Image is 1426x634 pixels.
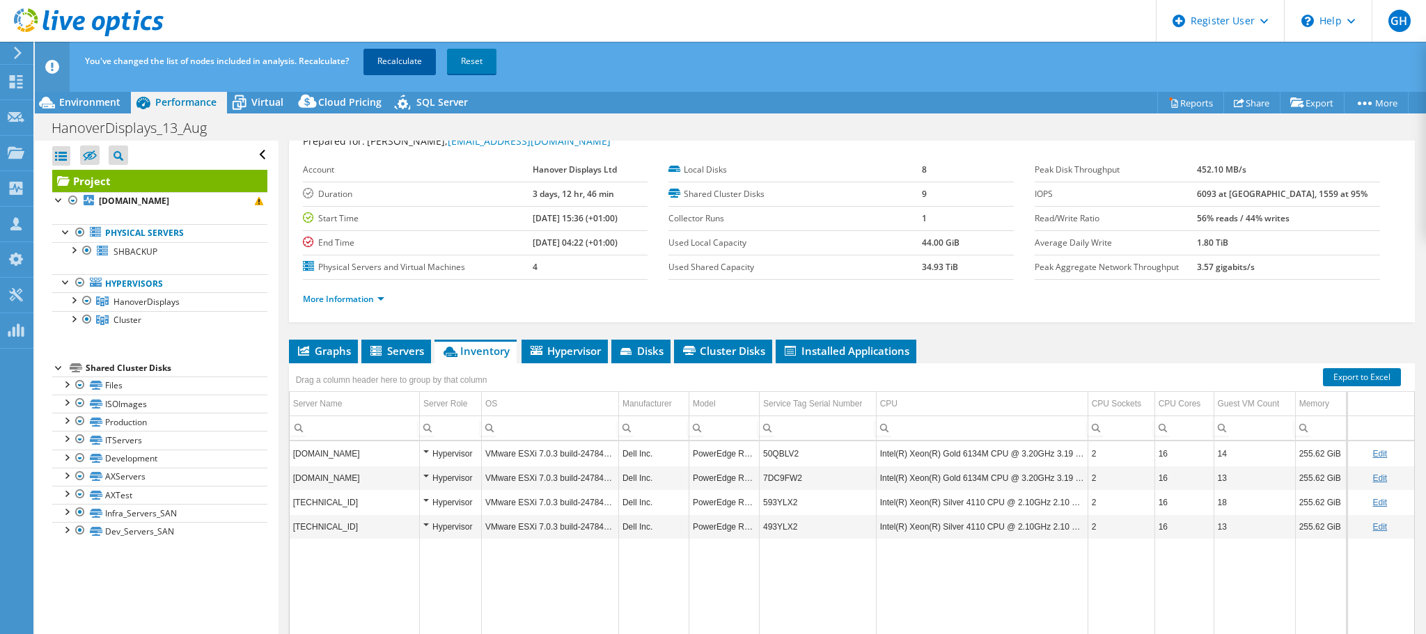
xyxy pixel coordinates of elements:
[1372,522,1387,532] a: Edit
[668,163,921,177] label: Local Disks
[1197,212,1290,224] b: 56% reads / 44% writes
[618,514,689,539] td: Column Manufacturer, Value Dell Inc.
[1295,392,1347,416] td: Memory Column
[416,95,468,109] span: SQL Server
[481,490,618,514] td: Column OS, Value VMware ESXi 7.0.3 build-24784741
[423,518,478,535] div: Hypervisor
[292,370,491,390] div: Drag a column header here to group by that column
[1372,498,1387,507] a: Edit
[303,134,365,148] label: Prepared for:
[681,344,765,358] span: Cluster Disks
[420,415,482,440] td: Column Server Role, Filter cell
[533,237,618,248] b: [DATE] 04:22 (+01:00)
[533,188,614,200] b: 3 days, 12 hr, 46 min
[876,392,1088,416] td: CPU Column
[113,314,141,326] span: Cluster
[922,212,927,224] b: 1
[1372,473,1387,483] a: Edit
[1218,395,1280,412] div: Guest VM Count
[303,212,533,225] label: Start Time
[420,466,482,490] td: Column Server Role, Value Hypervisor
[1295,415,1347,440] td: Column Memory, Filter cell
[1301,15,1314,27] svg: \n
[52,395,267,413] a: ISOImages
[763,395,863,412] div: Service Tag Serial Number
[441,344,510,358] span: Inventory
[52,504,267,522] a: Infra_Servers_SAN
[1088,392,1154,416] td: CPU Sockets Column
[303,260,533,274] label: Physical Servers and Virtual Machines
[1295,466,1347,490] td: Column Memory, Value 255.62 GiB
[1214,392,1295,416] td: Guest VM Count Column
[1295,514,1347,539] td: Column Memory, Value 255.62 GiB
[155,95,217,109] span: Performance
[1157,92,1224,113] a: Reports
[1088,466,1154,490] td: Column CPU Sockets, Value 2
[1388,10,1411,32] span: GH
[290,514,420,539] td: Column Server Name, Value 10.40.0.8
[52,431,267,449] a: ITServers
[693,395,716,412] div: Model
[876,441,1088,466] td: Column CPU, Value Intel(R) Xeon(R) Gold 6134M CPU @ 3.20GHz 3.19 GHz
[481,441,618,466] td: Column OS, Value VMware ESXi 7.0.3 build-24784741
[922,237,959,248] b: 44.00 GiB
[618,466,689,490] td: Column Manufacturer, Value Dell Inc.
[251,95,283,109] span: Virtual
[420,514,482,539] td: Column Server Role, Value Hypervisor
[1035,236,1197,250] label: Average Daily Write
[52,377,267,395] a: Files
[1035,212,1197,225] label: Read/Write Ratio
[113,246,157,257] span: SHBACKUP
[1299,395,1329,412] div: Memory
[52,450,267,468] a: Development
[876,514,1088,539] td: Column CPU, Value Intel(R) Xeon(R) Silver 4110 CPU @ 2.10GHz 2.10 GHz
[1154,441,1214,466] td: Column CPU Cores, Value 16
[52,274,267,292] a: Hypervisors
[622,395,672,412] div: Manufacturer
[689,415,759,440] td: Column Model, Filter cell
[52,192,267,210] a: [DOMAIN_NAME]
[420,392,482,416] td: Server Role Column
[533,212,618,224] b: [DATE] 15:36 (+01:00)
[668,212,921,225] label: Collector Runs
[52,292,267,310] a: HanoverDisplays
[1035,163,1197,177] label: Peak Disk Throughput
[1197,188,1368,200] b: 6093 at [GEOGRAPHIC_DATA], 1559 at 95%
[52,468,267,486] a: AXServers
[783,344,909,358] span: Installed Applications
[876,490,1088,514] td: Column CPU, Value Intel(R) Xeon(R) Silver 4110 CPU @ 2.10GHz 2.10 GHz
[290,415,420,440] td: Column Server Name, Filter cell
[880,395,898,412] div: CPU
[618,441,689,466] td: Column Manufacturer, Value Dell Inc.
[423,395,467,412] div: Server Role
[318,95,382,109] span: Cloud Pricing
[1214,466,1295,490] td: Column Guest VM Count, Value 13
[481,514,618,539] td: Column OS, Value VMware ESXi 7.0.3 build-24784741
[368,344,424,358] span: Servers
[618,344,664,358] span: Disks
[1092,395,1141,412] div: CPU Sockets
[533,261,538,273] b: 4
[303,293,384,305] a: More Information
[52,311,267,329] a: Cluster
[113,296,180,308] span: HanoverDisplays
[423,470,478,486] div: Hypervisor
[1088,415,1154,440] td: Column CPU Sockets, Filter cell
[1154,392,1214,416] td: CPU Cores Column
[52,486,267,504] a: AXTest
[447,49,496,74] a: Reset
[481,466,618,490] td: Column OS, Value VMware ESXi 7.0.3 build-24784741
[759,415,876,440] td: Column Service Tag Serial Number, Filter cell
[1197,237,1228,248] b: 1.80 TiB
[1214,490,1295,514] td: Column Guest VM Count, Value 18
[481,415,618,440] td: Column OS, Filter cell
[99,195,169,207] b: [DOMAIN_NAME]
[367,134,611,148] span: [PERSON_NAME],
[689,466,759,490] td: Column Model, Value PowerEdge R640
[668,260,921,274] label: Used Shared Capacity
[52,170,267,192] a: Project
[1214,415,1295,440] td: Column Guest VM Count, Filter cell
[528,344,601,358] span: Hypervisor
[290,466,420,490] td: Column Server Name, Value esx7dc9fw2.hanoverdisplays.com
[1280,92,1345,113] a: Export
